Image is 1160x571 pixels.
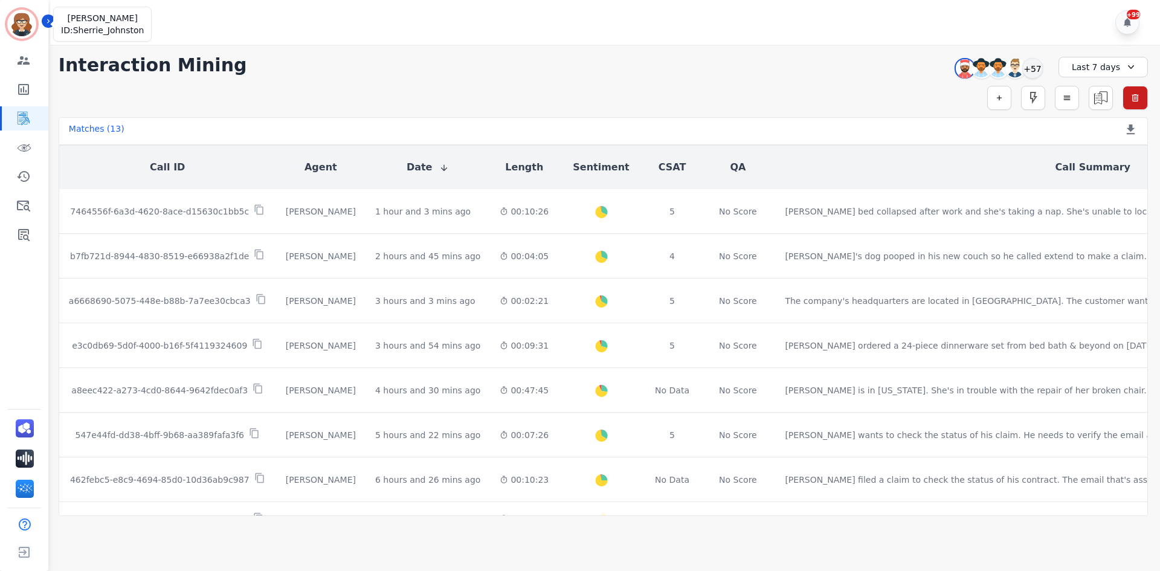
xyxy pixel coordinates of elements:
[500,474,549,486] div: 00:10:23
[71,384,248,396] p: a8eec422-a273-4cd0-8644-9642fdec0af3
[286,513,356,525] div: [PERSON_NAME]
[69,123,124,140] div: Matches ( 13 )
[1022,58,1043,79] div: +57
[72,340,247,352] p: e3c0db69-5d0f-4000-b16f-5f4119324609
[286,474,356,486] div: [PERSON_NAME]
[573,160,629,175] button: Sentiment
[719,340,757,352] div: No Score
[150,160,185,175] button: Call ID
[659,160,686,175] button: CSAT
[69,295,251,307] p: a6668690-5075-448e-b88b-7a7ee30cbca3
[71,513,248,525] p: ffa09b33-106c-40c7-9202-0b1d51b0a6db
[375,384,480,396] div: 4 hours and 30 mins ago
[654,295,691,307] div: 5
[286,250,356,262] div: [PERSON_NAME]
[719,474,757,486] div: No Score
[719,513,757,525] div: No Score
[500,429,549,441] div: 00:07:26
[407,160,449,175] button: Date
[654,340,691,352] div: 5
[1058,57,1148,77] div: Last 7 days
[500,340,549,352] div: 00:09:31
[500,250,549,262] div: 00:04:05
[505,160,543,175] button: Length
[654,384,691,396] div: No Data
[70,474,250,486] p: 462febc5-e8c9-4694-85d0-10d36ab9c987
[500,295,549,307] div: 00:02:21
[375,250,480,262] div: 2 hours and 45 mins ago
[1127,10,1140,19] div: +99
[375,513,480,525] div: 6 hours and 55 mins ago
[375,340,480,352] div: 3 hours and 54 mins ago
[304,160,337,175] button: Agent
[654,474,691,486] div: No Data
[1055,160,1130,175] button: Call Summary
[7,10,36,39] img: Bordered avatar
[654,429,691,441] div: 5
[500,513,549,525] div: 00:06:08
[70,250,249,262] p: b7fb721d-8944-4830-8519-e66938a2f1de
[719,429,757,441] div: No Score
[719,384,757,396] div: No Score
[59,54,247,76] h1: Interaction Mining
[70,205,249,218] p: 7464556f-6a3d-4620-8ace-d15630c1bb5c
[654,513,691,525] div: No Data
[719,205,757,218] div: No Score
[654,250,691,262] div: 4
[375,295,475,307] div: 3 hours and 3 mins ago
[375,205,471,218] div: 1 hour and 3 mins ago
[375,429,480,441] div: 5 hours and 22 mins ago
[286,429,356,441] div: [PERSON_NAME]
[719,295,757,307] div: No Score
[375,474,480,486] div: 6 hours and 26 mins ago
[286,340,356,352] div: [PERSON_NAME]
[286,384,356,396] div: [PERSON_NAME]
[76,429,244,441] p: 547e44fd-dd38-4bff-9b68-aa389fafa3f6
[286,295,356,307] div: [PERSON_NAME]
[500,384,549,396] div: 00:47:45
[730,160,746,175] button: QA
[654,205,691,218] div: 5
[500,205,549,218] div: 00:10:26
[719,250,757,262] div: No Score
[286,205,356,218] div: [PERSON_NAME]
